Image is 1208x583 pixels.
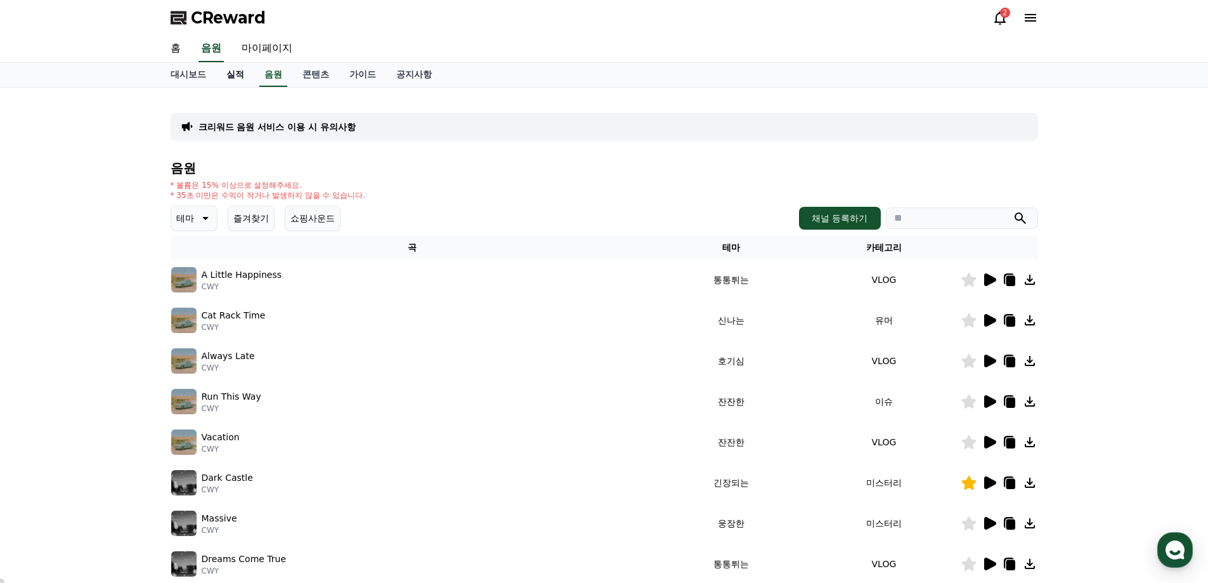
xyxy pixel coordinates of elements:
[807,300,960,341] td: 유머
[654,236,807,259] th: 테마
[171,308,197,333] img: music
[1000,8,1010,18] div: 2
[216,63,254,87] a: 실적
[202,444,240,454] p: CWY
[285,206,341,231] button: 쇼핑사운드
[202,322,266,332] p: CWY
[202,525,237,535] p: CWY
[196,421,211,431] span: 설정
[807,259,960,300] td: VLOG
[202,553,287,566] p: Dreams Come True
[198,36,224,62] a: 음원
[228,206,275,231] button: 즐겨찾기
[171,161,1038,175] h4: 음원
[202,471,253,485] p: Dark Castle
[807,236,960,259] th: 카테고리
[171,551,197,577] img: music
[171,180,366,190] p: * 볼륨은 15% 이상으로 설정해주세요.
[202,512,237,525] p: Massive
[202,268,282,282] p: A Little Happiness
[202,403,261,414] p: CWY
[202,309,266,322] p: Cat Rack Time
[654,381,807,422] td: 잔잔한
[202,431,240,444] p: Vacation
[176,209,194,227] p: 테마
[654,300,807,341] td: 신나는
[171,470,197,495] img: music
[171,429,197,455] img: music
[807,341,960,381] td: VLOG
[171,8,266,28] a: CReward
[807,422,960,462] td: VLOG
[807,503,960,544] td: 미스터리
[654,462,807,503] td: 긴장되는
[202,363,255,373] p: CWY
[171,190,366,200] p: * 35초 미만은 수익이 적거나 발생하지 않을 수 있습니다.
[116,422,131,432] span: 대화
[160,36,191,62] a: 홈
[171,267,197,292] img: music
[40,421,48,431] span: 홈
[202,485,253,495] p: CWY
[4,402,84,434] a: 홈
[799,207,880,230] button: 채널 등록하기
[386,63,442,87] a: 공지사항
[202,350,255,363] p: Always Late
[171,389,197,414] img: music
[807,381,960,422] td: 이슈
[171,236,655,259] th: 곡
[654,259,807,300] td: 통통튀는
[202,566,287,576] p: CWY
[654,422,807,462] td: 잔잔한
[231,36,302,62] a: 마이페이지
[171,206,218,231] button: 테마
[202,390,261,403] p: Run This Way
[171,348,197,374] img: music
[202,282,282,292] p: CWY
[164,402,244,434] a: 설정
[654,503,807,544] td: 웅장한
[160,63,216,87] a: 대시보드
[191,8,266,28] span: CReward
[339,63,386,87] a: 가이드
[654,341,807,381] td: 호기심
[84,402,164,434] a: 대화
[171,511,197,536] img: music
[198,121,356,133] a: 크리워드 음원 서비스 이용 시 유의사항
[992,10,1008,25] a: 2
[292,63,339,87] a: 콘텐츠
[807,462,960,503] td: 미스터리
[259,63,287,87] a: 음원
